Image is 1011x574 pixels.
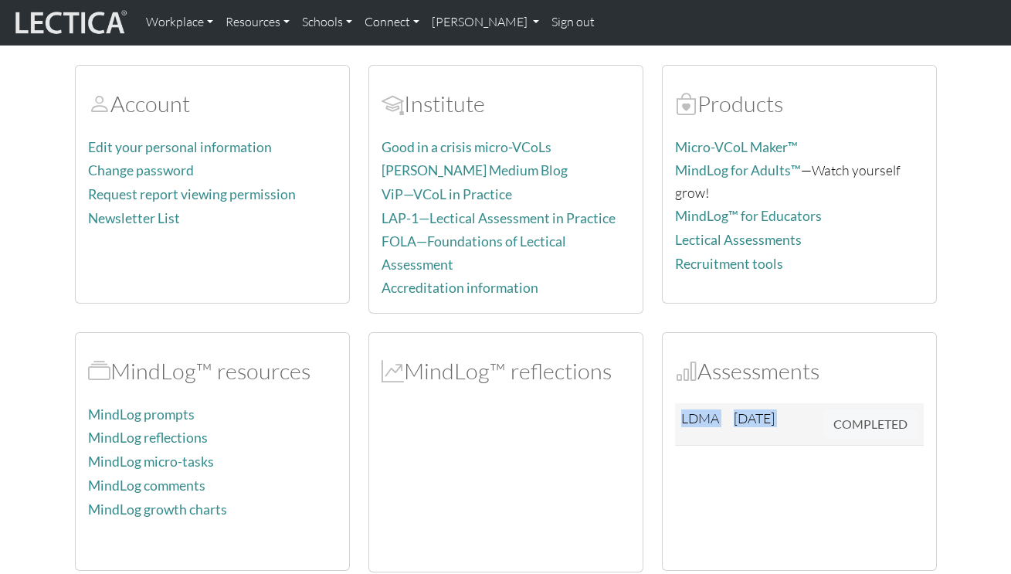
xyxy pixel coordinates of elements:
a: Sign out [545,6,601,39]
span: Account [382,90,404,117]
a: MindLog™ for Educators [675,208,822,224]
span: [DATE] [734,409,775,426]
a: MindLog comments [88,477,205,494]
a: Recruitment tools [675,256,783,272]
a: FOLA—Foundations of Lectical Assessment [382,233,566,272]
a: LAP-1—Lectical Assessment in Practice [382,210,616,226]
a: Resources [219,6,296,39]
a: Request report viewing permission [88,186,296,202]
a: ViP—VCoL in Practice [382,186,512,202]
img: lecticalive [12,8,127,37]
a: Newsletter List [88,210,180,226]
a: MindLog growth charts [88,501,227,518]
p: —Watch yourself grow! [675,159,924,203]
h2: Assessments [675,358,924,385]
h2: MindLog™ resources [88,358,337,385]
a: Good in a crisis micro-VCoLs [382,139,551,155]
a: [PERSON_NAME] Medium Blog [382,162,568,178]
a: Workplace [140,6,219,39]
a: Lectical Assessments [675,232,802,248]
a: [PERSON_NAME] [426,6,545,39]
a: MindLog prompts [88,406,195,423]
span: Account [88,90,110,117]
a: MindLog for Adults™ [675,162,801,178]
h2: Products [675,90,924,117]
td: LDMA [675,403,728,446]
h2: Institute [382,90,630,117]
a: MindLog reflections [88,430,208,446]
h2: MindLog™ reflections [382,358,630,385]
a: Schools [296,6,358,39]
a: Change password [88,162,194,178]
span: Products [675,90,697,117]
span: Assessments [675,357,697,385]
h2: Account [88,90,337,117]
a: Micro-VCoL Maker™ [675,139,798,155]
a: MindLog micro-tasks [88,453,214,470]
span: MindLog™ resources [88,357,110,385]
a: Connect [358,6,426,39]
span: MindLog [382,357,404,385]
a: Accreditation information [382,280,538,296]
a: Edit your personal information [88,139,272,155]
